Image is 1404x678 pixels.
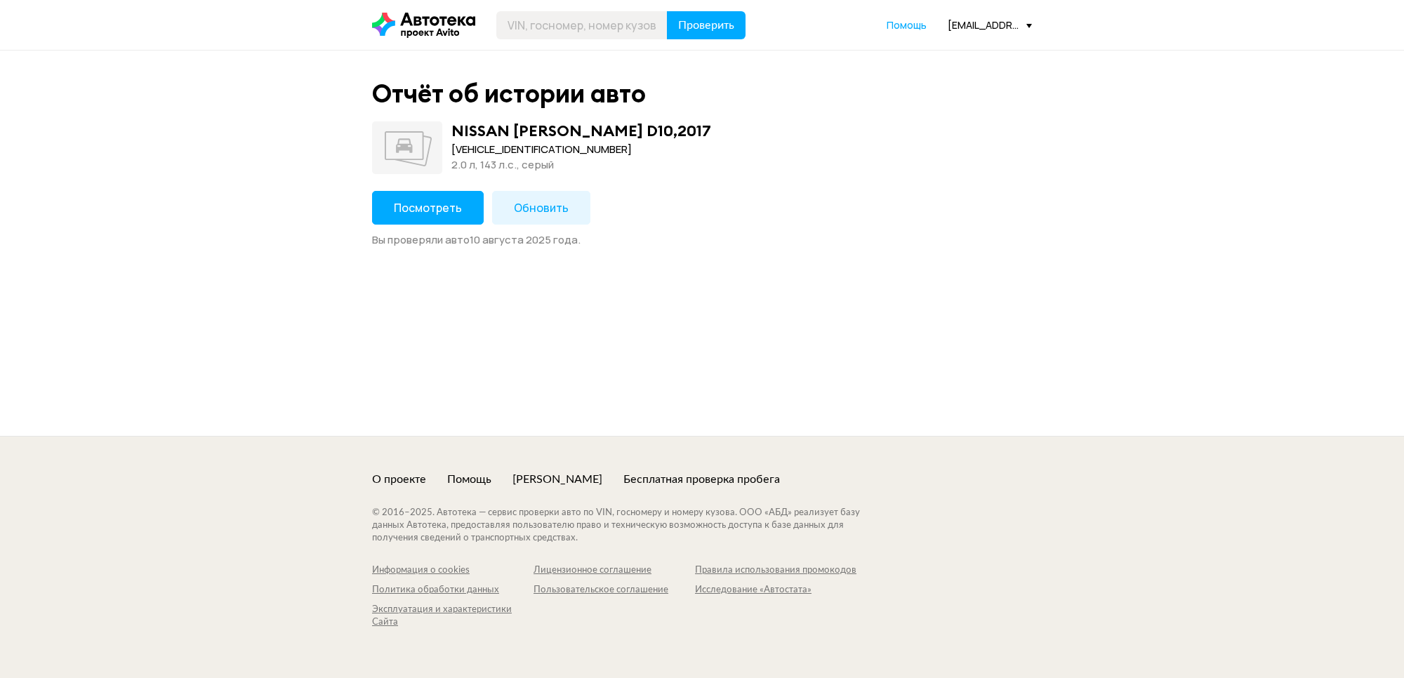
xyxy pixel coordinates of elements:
[534,584,695,597] a: Пользовательское соглашение
[887,18,927,32] a: Помощь
[451,142,711,157] div: [VEHICLE_IDENTIFICATION_NUMBER]
[623,472,780,487] a: Бесплатная проверка пробега
[451,157,711,173] div: 2.0 л, 143 л.c., серый
[695,584,856,597] a: Исследование «Автостата»
[372,191,484,225] button: Посмотреть
[372,584,534,597] a: Политика обработки данных
[534,564,695,577] a: Лицензионное соглашение
[948,18,1032,32] div: [EMAIL_ADDRESS][DOMAIN_NAME]
[372,604,534,629] a: Эксплуатация и характеристики Сайта
[372,233,1032,247] div: Вы проверяли авто 10 августа 2025 года .
[372,79,646,109] div: Отчёт об истории авто
[447,472,491,487] a: Помощь
[695,564,856,577] a: Правила использования промокодов
[372,564,534,577] a: Информация о cookies
[372,472,426,487] a: О проекте
[451,121,711,140] div: NISSAN [PERSON_NAME] D10 , 2017
[667,11,746,39] button: Проверить
[496,11,668,39] input: VIN, госномер, номер кузова
[514,200,569,215] span: Обновить
[512,472,602,487] a: [PERSON_NAME]
[678,20,734,31] span: Проверить
[492,191,590,225] button: Обновить
[372,507,888,545] div: © 2016– 2025 . Автотека — сервис проверки авто по VIN, госномеру и номеру кузова. ООО «АБД» реали...
[394,200,462,215] span: Посмотреть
